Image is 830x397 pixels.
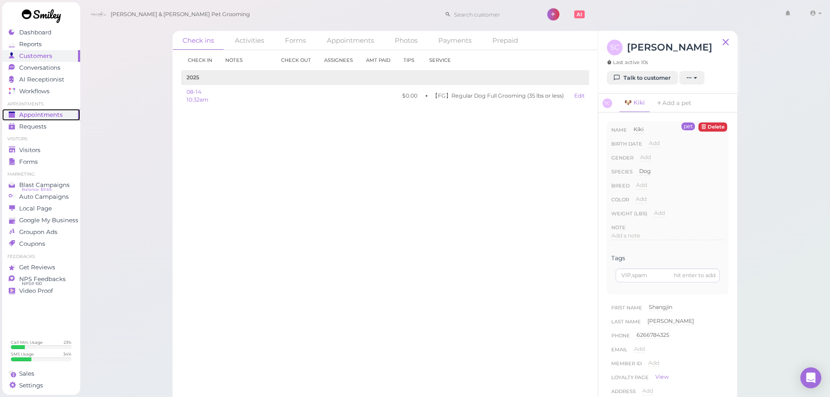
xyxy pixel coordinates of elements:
[22,186,51,193] span: Balance: $9.65
[2,226,80,238] a: Groupon Ads
[2,144,80,156] a: Visitors
[674,271,715,279] div: hit enter to add
[11,339,43,345] div: Call Min. Usage
[642,387,653,394] span: Add
[639,168,651,174] span: Dog
[186,74,199,81] b: 2025
[19,240,45,248] span: Coupons
[397,85,423,107] td: $0.00
[2,238,80,250] a: Coupons
[611,209,647,223] span: Weight (lbs)
[2,101,80,107] li: Appointments
[19,287,53,295] span: Video Proof
[651,94,697,112] a: Add a pet
[64,339,71,345] div: 23 %
[2,380,80,391] a: Settings
[611,254,724,262] div: Tags
[432,92,564,100] li: 【FG】Regular Dog Full Grooming (35 lbs or less)
[19,382,43,389] span: Settings
[2,171,80,177] li: Marketing
[598,94,619,112] a: SC
[19,181,70,189] span: Blast Campaigns
[611,139,642,153] span: Birth date
[611,317,641,331] span: Last Name
[611,359,642,373] span: Member ID
[611,345,627,359] span: Email
[19,370,34,377] span: Sales
[63,351,71,357] div: 34 %
[2,109,80,121] a: Appointments
[397,50,423,71] th: Tips
[219,50,274,71] th: Notes
[2,285,80,297] a: Video Proof
[2,85,80,97] a: Workflows
[19,264,55,271] span: Get Reviews
[19,41,42,48] span: Reports
[611,181,630,195] span: Breed
[19,158,38,166] span: Forms
[619,94,650,112] a: 🐶 Kiki
[647,317,694,326] div: [PERSON_NAME]
[603,98,612,108] span: SC
[2,121,80,132] a: Requests
[2,27,80,38] a: Dashboard
[655,373,669,381] a: View
[636,182,647,188] span: Add
[611,303,642,317] span: First Name
[274,50,318,71] th: Check out
[637,331,669,339] div: 6266784325
[181,50,219,71] th: Check in
[2,214,80,226] a: Google My Business
[2,254,80,260] li: Feedbacks
[611,223,626,232] div: Note
[611,167,633,181] span: Species
[19,29,51,36] span: Dashboard
[2,156,80,168] a: Forms
[649,304,672,310] span: Shangjin
[574,92,585,99] a: Edit
[318,50,359,71] th: Assignees
[800,367,821,388] div: Open Intercom Messenger
[451,7,535,21] input: Search customer
[19,217,78,224] span: Google My Business
[428,31,481,50] a: Payments
[2,62,80,74] a: Conversations
[19,228,58,236] span: Groupon Ads
[607,59,648,66] span: Last active 10s
[173,31,224,50] a: Check ins
[225,31,274,50] a: Activities
[2,136,80,142] li: Visitors
[186,88,208,103] a: 08-14 10:32am
[2,50,80,62] a: Customers
[423,50,569,71] th: Service
[2,203,80,214] a: Local Page
[19,111,63,119] span: Appointments
[19,275,66,283] span: NPS Feedbacks
[636,196,647,202] span: Add
[19,76,64,83] span: AI Receptionist
[627,40,712,55] h3: [PERSON_NAME]
[611,126,627,139] span: Name
[2,273,80,285] a: NPS Feedbacks NPS® 100
[22,280,42,287] span: NPS® 100
[317,31,384,50] a: Appointments
[482,31,528,50] a: Prepaid
[2,179,80,191] a: Blast Campaigns Balance: $9.65
[654,210,665,216] span: Add
[19,64,61,71] span: Conversations
[111,2,250,27] span: [PERSON_NAME] & [PERSON_NAME] Pet Grooming
[648,360,659,366] span: Add
[2,191,80,203] a: Auto Campaigns
[275,31,316,50] a: Forms
[611,195,629,209] span: Color
[19,52,52,60] span: Customers
[19,146,41,154] span: Visitors
[634,126,644,132] span: Kiki
[2,261,80,273] a: Get Reviews
[649,140,660,146] span: Add
[611,232,640,239] span: Add a note
[611,153,634,167] span: Gender
[611,331,630,345] span: Phone
[698,122,727,132] button: Delete
[681,122,695,130] div: pet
